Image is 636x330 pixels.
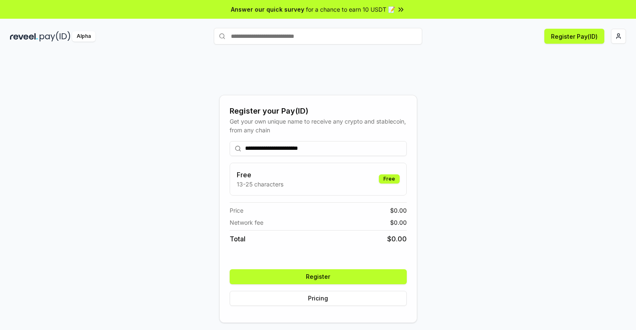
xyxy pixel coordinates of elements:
[230,105,407,117] div: Register your Pay(ID)
[237,180,283,189] p: 13-25 characters
[40,31,70,42] img: pay_id
[230,206,243,215] span: Price
[379,174,400,184] div: Free
[387,234,407,244] span: $ 0.00
[544,29,604,44] button: Register Pay(ID)
[390,206,407,215] span: $ 0.00
[230,291,407,306] button: Pricing
[390,218,407,227] span: $ 0.00
[72,31,95,42] div: Alpha
[230,218,263,227] span: Network fee
[231,5,304,14] span: Answer our quick survey
[237,170,283,180] h3: Free
[230,117,407,134] div: Get your own unique name to receive any crypto and stablecoin, from any chain
[230,234,245,244] span: Total
[306,5,395,14] span: for a chance to earn 10 USDT 📝
[230,269,407,284] button: Register
[10,31,38,42] img: reveel_dark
